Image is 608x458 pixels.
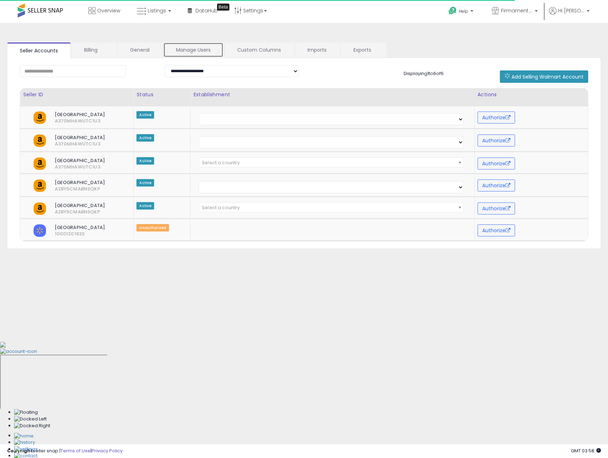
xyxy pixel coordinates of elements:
[34,111,46,124] img: amazon.png
[478,158,515,170] button: Authorize
[136,111,154,119] span: Active
[202,204,240,211] span: Select a country
[14,433,34,440] img: Home
[478,202,515,214] button: Authorize
[501,7,533,14] span: Firmament Labs CA
[404,70,444,77] span: Displaying 1 to 6 of 6
[117,42,162,57] a: General
[193,91,472,98] div: Establishment
[14,446,38,453] img: Settings
[34,224,46,237] img: walmart.png
[14,416,47,423] img: Docked Left
[71,42,116,57] a: Billing
[49,158,118,164] span: [GEOGRAPHIC_DATA]
[49,202,118,209] span: [GEOGRAPHIC_DATA]
[49,179,118,186] span: [GEOGRAPHIC_DATA]
[478,134,515,147] button: Authorize
[97,7,120,14] span: Overview
[34,202,46,215] img: amazon.png
[49,231,61,237] span: 10001201933
[163,42,223,57] a: Manage Users
[136,91,187,98] div: Status
[34,134,46,147] img: amazon.png
[217,4,229,11] div: Tooltip anchor
[478,179,515,191] button: Authorize
[34,158,46,170] img: amazon.png
[136,224,169,231] span: Unauthorized
[14,439,35,446] img: History
[148,7,166,14] span: Listings
[23,91,130,98] div: Seller ID
[478,91,585,98] div: Actions
[34,179,46,192] img: amazon.png
[341,42,386,57] a: Exports
[459,8,468,14] span: Help
[500,70,588,83] button: Add Selling Walmart Account
[295,42,340,57] a: Imports
[195,7,218,14] span: DataHub
[478,224,515,236] button: Authorize
[448,6,457,15] i: Get Help
[49,118,61,124] span: A370MHAWUTC1U3
[14,409,38,416] img: Floating
[478,111,515,124] button: Authorize
[136,202,154,210] span: Active
[49,134,118,141] span: [GEOGRAPHIC_DATA]
[136,179,154,187] span: Active
[224,42,294,57] a: Custom Columns
[49,141,61,147] span: A370MHAWUTC1U3
[202,159,240,166] span: Select a country
[14,423,50,429] img: Docked Right
[136,134,154,142] span: Active
[549,7,590,23] a: Hi [PERSON_NAME]
[7,42,71,58] a: Seller Accounts
[136,157,154,165] span: Active
[49,186,61,192] span: A2BY5CMABNSQKP
[49,224,118,231] span: [GEOGRAPHIC_DATA]
[49,164,61,170] span: A370MHAWUTC1U3
[443,1,480,23] a: Help
[558,7,585,14] span: Hi [PERSON_NAME]
[511,73,584,80] span: Add Selling Walmart Account
[49,209,61,215] span: A2BY5CMABNSQKP
[49,111,118,118] span: [GEOGRAPHIC_DATA]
